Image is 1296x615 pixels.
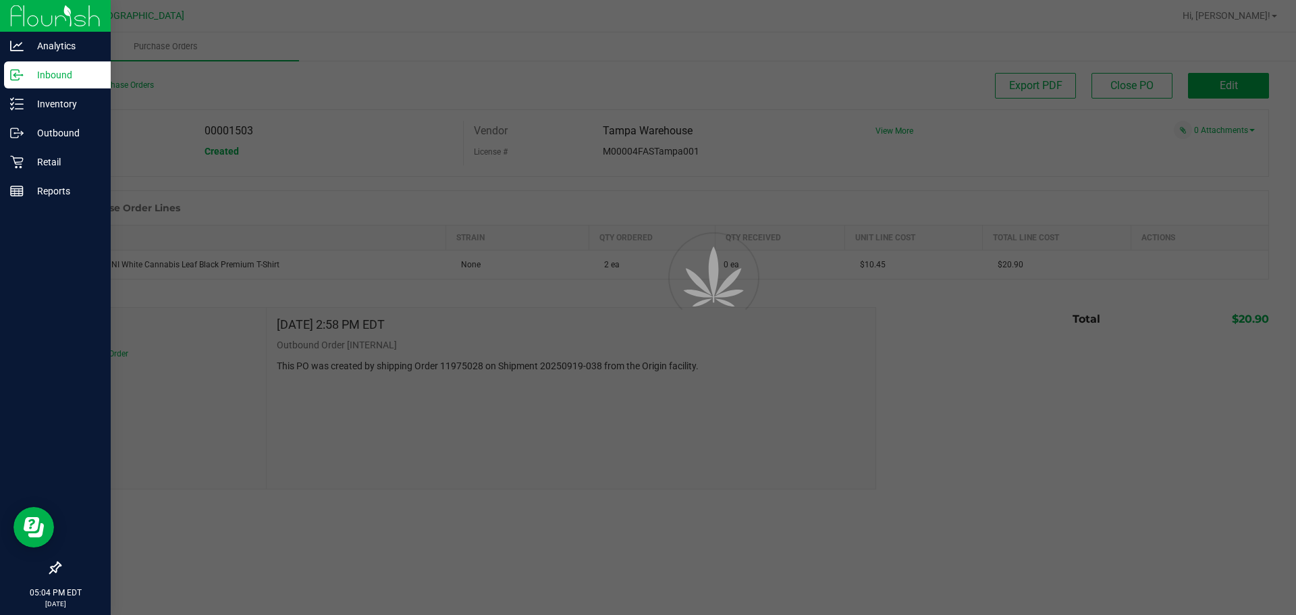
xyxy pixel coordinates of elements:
inline-svg: Outbound [10,126,24,140]
p: Retail [24,154,105,170]
p: Analytics [24,38,105,54]
iframe: Resource center [13,507,54,547]
p: Inventory [24,96,105,112]
p: Inbound [24,67,105,83]
p: 05:04 PM EDT [6,587,105,599]
inline-svg: Analytics [10,39,24,53]
p: Outbound [24,125,105,141]
inline-svg: Retail [10,155,24,169]
inline-svg: Reports [10,184,24,198]
inline-svg: Inventory [10,97,24,111]
inline-svg: Inbound [10,68,24,82]
p: [DATE] [6,599,105,609]
p: Reports [24,183,105,199]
